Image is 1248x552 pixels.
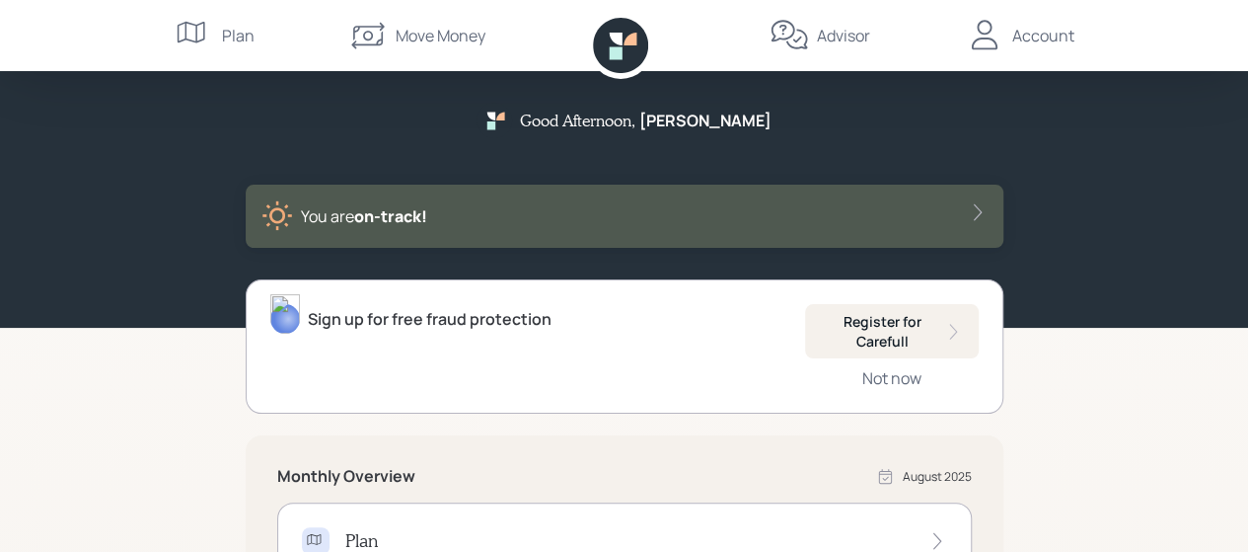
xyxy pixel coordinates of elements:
[821,312,963,351] div: Register for Carefull
[277,467,415,486] h5: Monthly Overview
[396,24,485,47] div: Move Money
[520,111,635,129] h5: Good Afternoon ,
[301,204,427,228] div: You are
[805,304,979,358] button: Register for Carefull
[862,367,921,389] div: Not now
[903,468,972,486] div: August 2025
[345,530,378,552] h4: Plan
[270,294,300,334] img: treva-nostdahl-headshot.png
[222,24,255,47] div: Plan
[639,112,771,130] h5: [PERSON_NAME]
[817,24,870,47] div: Advisor
[308,307,551,331] div: Sign up for free fraud protection
[261,200,293,232] img: sunny-XHVQM73Q.digested.png
[354,205,427,227] span: on‑track!
[1012,24,1074,47] div: Account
